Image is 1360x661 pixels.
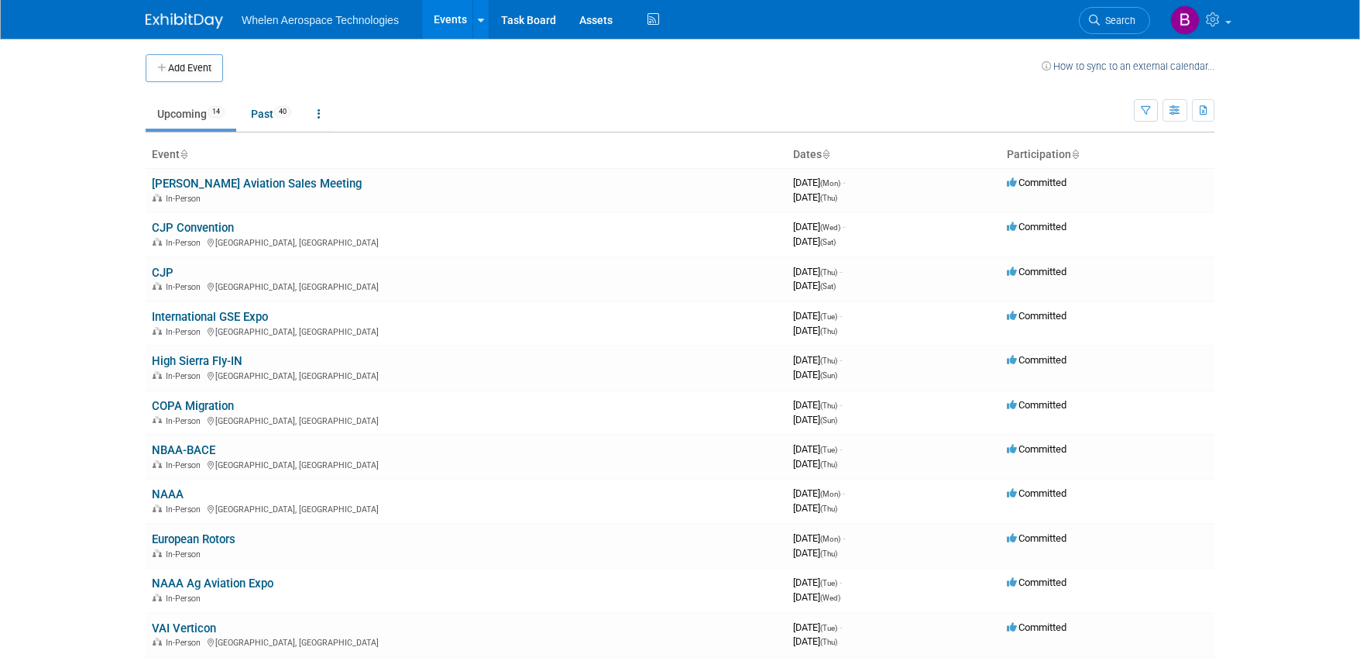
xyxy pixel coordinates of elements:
[166,594,205,604] span: In-Person
[166,416,205,426] span: In-Person
[820,223,840,232] span: (Wed)
[166,282,205,292] span: In-Person
[793,221,845,232] span: [DATE]
[1001,142,1214,168] th: Participation
[820,490,840,498] span: (Mon)
[820,179,840,188] span: (Mon)
[820,579,837,587] span: (Tue)
[153,549,162,557] img: In-Person Event
[793,443,842,455] span: [DATE]
[820,312,837,321] span: (Tue)
[152,458,781,470] div: [GEOGRAPHIC_DATA], [GEOGRAPHIC_DATA]
[820,238,836,246] span: (Sat)
[793,399,842,411] span: [DATE]
[793,547,837,559] span: [DATE]
[1007,310,1066,322] span: Committed
[793,354,842,366] span: [DATE]
[180,148,187,160] a: Sort by Event Name
[166,460,205,470] span: In-Person
[843,177,845,188] span: -
[1007,399,1066,411] span: Committed
[152,532,235,546] a: European Rotors
[166,194,205,204] span: In-Person
[1007,221,1066,232] span: Committed
[1007,354,1066,366] span: Committed
[793,325,837,336] span: [DATE]
[1007,177,1066,188] span: Committed
[793,177,845,188] span: [DATE]
[152,236,781,248] div: [GEOGRAPHIC_DATA], [GEOGRAPHIC_DATA]
[793,487,845,499] span: [DATE]
[152,354,242,368] a: High Sierra Fly-IN
[153,460,162,468] img: In-Person Event
[1007,577,1066,588] span: Committed
[153,238,162,246] img: In-Person Event
[793,280,836,291] span: [DATE]
[152,266,173,280] a: CJP
[152,369,781,381] div: [GEOGRAPHIC_DATA], [GEOGRAPHIC_DATA]
[1071,148,1079,160] a: Sort by Participation Type
[820,282,836,291] span: (Sat)
[820,549,837,558] span: (Thu)
[152,635,781,648] div: [GEOGRAPHIC_DATA], [GEOGRAPHIC_DATA]
[840,621,842,633] span: -
[153,416,162,424] img: In-Person Event
[166,549,205,559] span: In-Person
[820,371,837,380] span: (Sun)
[793,458,837,470] span: [DATE]
[1007,266,1066,277] span: Committed
[146,99,236,129] a: Upcoming14
[820,356,837,365] span: (Thu)
[820,624,837,632] span: (Tue)
[1042,60,1214,72] a: How to sync to an external calendar...
[793,532,845,544] span: [DATE]
[274,106,291,118] span: 40
[146,54,223,82] button: Add Event
[840,443,842,455] span: -
[820,535,840,543] span: (Mon)
[152,399,234,413] a: COPA Migration
[166,327,205,337] span: In-Person
[153,638,162,646] img: In-Person Event
[793,266,842,277] span: [DATE]
[793,635,837,647] span: [DATE]
[820,268,837,277] span: (Thu)
[840,577,842,588] span: -
[152,177,362,191] a: [PERSON_NAME] Aviation Sales Meeting
[152,221,234,235] a: CJP Convention
[1079,7,1150,34] a: Search
[820,504,837,513] span: (Thu)
[840,310,842,322] span: -
[153,327,162,335] img: In-Person Event
[1170,5,1200,35] img: Bree Wheeler
[793,414,837,425] span: [DATE]
[820,638,837,646] span: (Thu)
[242,14,399,26] span: Whelen Aerospace Technologies
[840,266,842,277] span: -
[820,194,837,202] span: (Thu)
[820,460,837,469] span: (Thu)
[793,236,836,247] span: [DATE]
[1007,487,1066,499] span: Committed
[152,310,268,324] a: International GSE Expo
[793,191,837,203] span: [DATE]
[840,399,842,411] span: -
[239,99,303,129] a: Past40
[152,325,781,337] div: [GEOGRAPHIC_DATA], [GEOGRAPHIC_DATA]
[166,238,205,248] span: In-Person
[152,577,273,590] a: NAAA Ag Aviation Expo
[843,532,845,544] span: -
[820,594,840,602] span: (Wed)
[152,621,216,635] a: VAI Verticon
[820,327,837,336] span: (Thu)
[822,148,829,160] a: Sort by Start Date
[152,443,215,457] a: NBAA-BACE
[146,142,787,168] th: Event
[843,487,845,499] span: -
[152,502,781,515] div: [GEOGRAPHIC_DATA], [GEOGRAPHIC_DATA]
[166,504,205,515] span: In-Person
[1007,621,1066,633] span: Committed
[146,13,223,29] img: ExhibitDay
[793,369,837,380] span: [DATE]
[153,594,162,601] img: In-Person Event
